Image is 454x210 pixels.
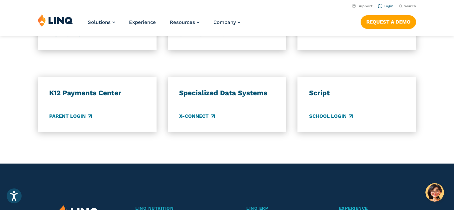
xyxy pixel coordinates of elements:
a: Company [213,19,240,25]
h3: K12 Payments Center [49,89,145,98]
button: Hello, have a question? Let’s chat. [425,183,444,202]
a: Login [378,4,394,8]
a: Solutions [88,19,115,25]
button: Open Search Bar [399,4,416,9]
nav: Button Navigation [361,14,416,29]
a: Experience [129,19,156,25]
a: School Login [309,112,353,120]
a: Request a Demo [361,15,416,29]
img: LINQ | K‑12 Software [38,14,73,27]
span: Company [213,19,236,25]
a: Resources [170,19,199,25]
span: Solutions [88,19,111,25]
span: Resources [170,19,195,25]
h3: Script [309,89,405,98]
span: Search [404,4,416,8]
h3: Specialized Data Systems [179,89,275,98]
a: X-Connect [179,112,215,120]
nav: Primary Navigation [88,14,240,36]
a: Parent Login [49,112,92,120]
a: Support [352,4,373,8]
